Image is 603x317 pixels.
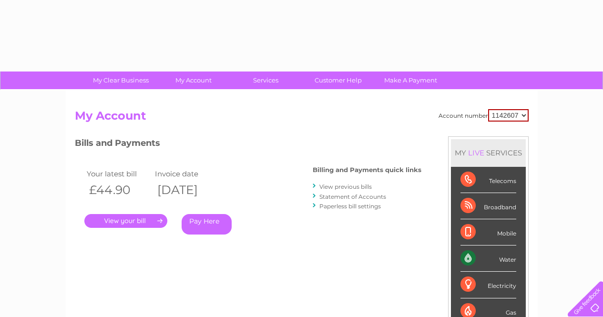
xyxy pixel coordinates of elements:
div: Electricity [460,272,516,298]
a: View previous bills [319,183,372,190]
th: [DATE] [153,180,221,200]
div: Telecoms [460,167,516,193]
a: Statement of Accounts [319,193,386,200]
div: Mobile [460,219,516,245]
div: Broadband [460,193,516,219]
div: Account number [439,109,529,122]
a: Make A Payment [371,72,450,89]
a: . [84,214,167,228]
a: Pay Here [182,214,232,235]
td: Your latest bill [84,167,153,180]
div: Water [460,245,516,272]
a: Services [226,72,305,89]
a: Paperless bill settings [319,203,381,210]
td: Invoice date [153,167,221,180]
th: £44.90 [84,180,153,200]
a: My Account [154,72,233,89]
h2: My Account [75,109,529,127]
a: My Clear Business [82,72,160,89]
div: MY SERVICES [451,139,526,166]
a: Customer Help [299,72,378,89]
div: LIVE [466,148,486,157]
h3: Bills and Payments [75,136,421,153]
h4: Billing and Payments quick links [313,166,421,174]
